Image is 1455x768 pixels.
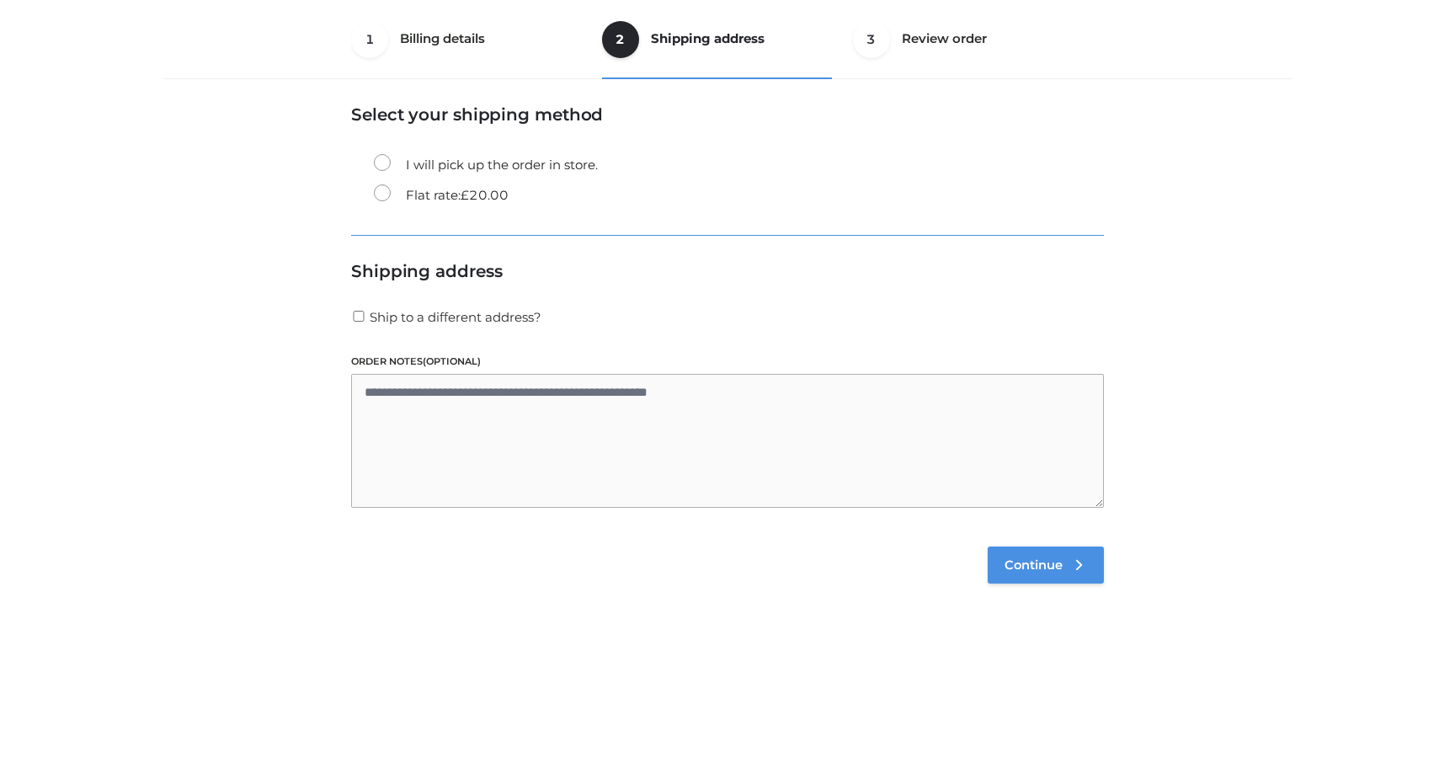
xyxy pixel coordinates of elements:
label: I will pick up the order in store. [374,154,598,176]
bdi: 20.00 [461,187,509,203]
span: Ship to a different address? [370,309,541,325]
h3: Select your shipping method [351,104,1104,125]
label: Order notes [351,354,1104,370]
span: £ [461,187,469,203]
span: (optional) [423,355,481,367]
span: Continue [1005,557,1063,573]
input: Ship to a different address? [351,311,366,322]
a: Continue [988,547,1104,584]
h3: Shipping address [351,261,1104,281]
label: Flat rate: [374,184,509,206]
